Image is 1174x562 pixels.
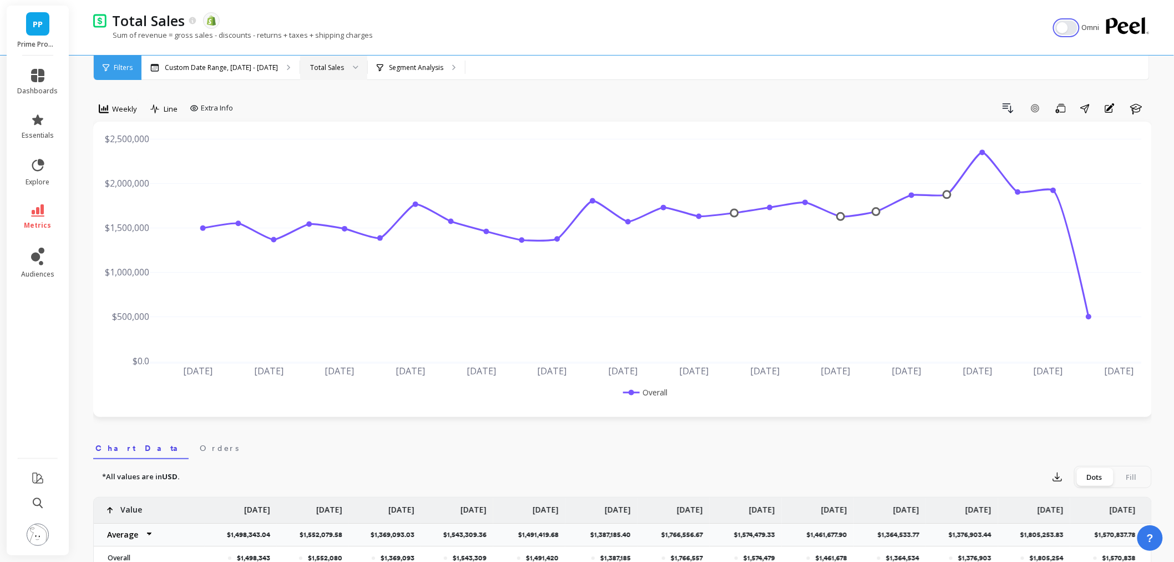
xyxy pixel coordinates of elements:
[893,498,919,515] p: [DATE]
[1147,530,1153,546] span: ?
[1110,498,1136,515] p: [DATE]
[206,16,216,26] img: api.shopify.svg
[1137,525,1163,551] button: ?
[24,221,52,230] span: metrics
[949,530,998,539] p: $1,376,903.44
[162,471,180,481] strong: USD.
[93,30,373,40] p: Sum of revenue = gross sales - discounts - returns + taxes + shipping charges
[27,524,49,546] img: profile picture
[21,270,54,279] span: audiences
[165,63,278,72] p: Custom Date Range, [DATE] - [DATE]
[461,498,487,515] p: [DATE]
[878,530,926,539] p: $1,364,533.77
[26,178,50,187] span: explore
[201,103,233,114] span: Extra Info
[200,443,239,454] span: Orders
[518,530,565,539] p: $1,491,419.68
[677,498,703,515] p: [DATE]
[371,530,421,539] p: $1,369,093.03
[112,11,185,30] p: Total Sales
[18,40,58,49] p: Prime Prometics™
[164,104,178,114] span: Line
[1038,498,1064,515] p: [DATE]
[388,498,414,515] p: [DATE]
[114,63,133,72] span: Filters
[1113,468,1150,486] div: Fill
[821,498,847,515] p: [DATE]
[316,498,342,515] p: [DATE]
[112,104,137,114] span: Weekly
[18,87,58,96] span: dashboards
[734,530,782,539] p: $1,574,479.33
[1020,530,1070,539] p: $1,805,253.83
[300,530,349,539] p: $1,552,079.58
[93,434,1152,459] nav: Tabs
[807,530,854,539] p: $1,461,677.90
[310,62,344,73] div: Total Sales
[120,498,142,515] p: Value
[389,63,443,72] p: Segment Analysis
[533,498,559,515] p: [DATE]
[1076,468,1113,486] div: Dots
[443,530,493,539] p: $1,543,309.36
[244,498,270,515] p: [DATE]
[605,498,631,515] p: [DATE]
[227,530,277,539] p: $1,498,343.04
[33,18,43,31] span: PP
[1095,530,1142,539] p: $1,570,837.78
[590,530,637,539] p: $1,387,185.40
[965,498,991,515] p: [DATE]
[1082,22,1102,33] span: Omni
[95,443,186,454] span: Chart Data
[93,13,107,27] img: header icon
[661,530,710,539] p: $1,766,556.67
[749,498,775,515] p: [DATE]
[102,471,180,483] p: *All values are in
[22,131,54,140] span: essentials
